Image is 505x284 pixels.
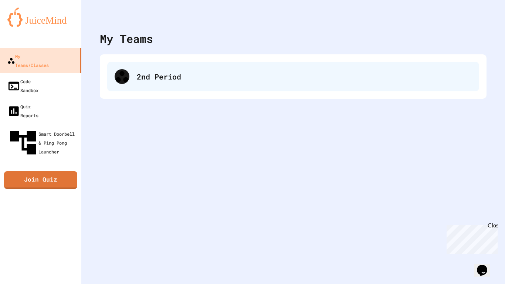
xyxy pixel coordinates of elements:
iframe: chat widget [444,222,498,254]
iframe: chat widget [474,254,498,277]
div: Smart Doorbell & Ping Pong Launcher [7,127,78,158]
div: 2nd Period [137,71,472,82]
div: Chat with us now!Close [3,3,51,47]
div: Quiz Reports [7,102,38,120]
img: logo-orange.svg [7,7,74,27]
div: My Teams/Classes [7,52,49,70]
div: Code Sandbox [7,77,38,95]
div: My Teams [100,30,153,47]
a: Join Quiz [4,171,77,189]
div: 2nd Period [107,62,479,91]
